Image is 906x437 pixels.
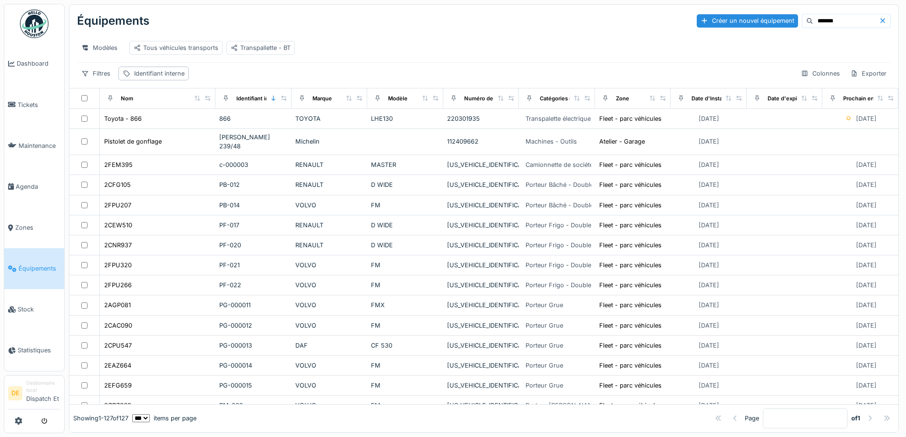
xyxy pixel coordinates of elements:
[104,321,132,330] div: 2CAC090
[699,114,719,123] div: [DATE]
[856,201,877,210] div: [DATE]
[856,180,877,189] div: [DATE]
[219,133,288,151] div: [PERSON_NAME] 239/48
[697,14,798,27] div: Créer un nouvel équipement
[599,361,662,370] div: Fleet - parc véhicules
[388,95,408,103] div: Modèle
[846,67,891,80] div: Exporter
[295,180,364,189] div: RENAULT
[219,341,288,350] div: PG-000013
[18,100,60,109] span: Tickets
[526,341,563,350] div: Porteur Grue
[526,301,563,310] div: Porteur Grue
[599,281,662,290] div: Fleet - parc véhicules
[599,241,662,250] div: Fleet - parc véhicules
[843,95,891,103] div: Prochain entretien
[447,180,516,189] div: [US_VEHICLE_IDENTIFICATION_NUMBER]
[371,114,439,123] div: LHE130
[699,401,719,410] div: [DATE]
[599,221,662,230] div: Fleet - parc véhicules
[447,201,516,210] div: [US_VEHICLE_IDENTIFICATION_NUMBER]
[219,281,288,290] div: PF-022
[219,401,288,410] div: PM-002
[371,281,439,290] div: FM
[526,137,577,146] div: Machines - Outils
[17,59,60,68] span: Dashboard
[856,321,877,330] div: [DATE]
[219,221,288,230] div: PF-017
[104,137,162,146] div: Pistolet de gonflage
[236,95,283,103] div: Identifiant interne
[856,281,877,290] div: [DATE]
[599,401,662,410] div: Fleet - parc véhicules
[856,361,877,370] div: [DATE]
[104,241,132,250] div: 2CNR937
[599,301,662,310] div: Fleet - parc véhicules
[797,67,844,80] div: Colonnes
[599,160,662,169] div: Fleet - parc véhicules
[219,160,288,169] div: c-000003
[371,201,439,210] div: FM
[104,381,132,390] div: 2EFG659
[4,43,64,84] a: Dashboard
[447,114,516,123] div: 220301935
[104,160,133,169] div: 2FEM395
[447,261,516,270] div: [US_VEHICLE_IDENTIFICATION_NUMBER]
[447,221,516,230] div: [US_VEHICLE_IDENTIFICATION_NUMBER]
[699,221,719,230] div: [DATE]
[19,141,60,150] span: Maintenance
[20,10,49,38] img: Badge_color-CXgf-gQk.svg
[371,361,439,370] div: FM
[526,201,612,210] div: Porteur Bâché - Double ponts
[699,180,719,189] div: [DATE]
[219,180,288,189] div: PB-012
[295,241,364,250] div: RENAULT
[19,264,60,273] span: Équipements
[4,289,64,330] a: Stock
[599,261,662,270] div: Fleet - parc véhicules
[295,114,364,123] div: TOYOTA
[856,401,877,410] div: [DATE]
[295,201,364,210] div: VOLVO
[295,261,364,270] div: VOLVO
[219,321,288,330] div: PG-000012
[371,381,439,390] div: FM
[231,43,291,52] div: Transpallette - BT
[699,341,719,350] div: [DATE]
[856,301,877,310] div: [DATE]
[104,114,142,123] div: Toyota - 866
[219,361,288,370] div: PG-000014
[599,180,662,189] div: Fleet - parc véhicules
[15,223,60,232] span: Zones
[219,301,288,310] div: PG-000011
[447,281,516,290] div: [US_VEHICLE_IDENTIFICATION_NUMBER]
[371,160,439,169] div: MASTER
[856,241,877,250] div: [DATE]
[856,381,877,390] div: [DATE]
[295,361,364,370] div: VOLVO
[132,414,196,423] div: items per page
[371,221,439,230] div: D WIDE
[526,321,563,330] div: Porteur Grue
[599,114,662,123] div: Fleet - parc véhicules
[371,321,439,330] div: FM
[295,341,364,350] div: DAF
[295,221,364,230] div: RENAULT
[73,414,128,423] div: Showing 1 - 127 of 127
[219,381,288,390] div: PG-000015
[856,341,877,350] div: [DATE]
[104,401,131,410] div: 2CBZ668
[18,346,60,355] span: Statistiques
[26,379,60,394] div: Gestionnaire local
[104,201,131,210] div: 2FPU207
[104,281,132,290] div: 2FPU266
[699,261,719,270] div: [DATE]
[699,137,719,146] div: [DATE]
[526,221,610,230] div: Porteur Frigo - Double ponts
[104,361,131,370] div: 2EAZ664
[526,381,563,390] div: Porteur Grue
[295,160,364,169] div: RENAULT
[371,261,439,270] div: FM
[8,379,60,409] a: DE Gestionnaire localDispatch Et
[447,381,516,390] div: [US_VEHICLE_IDENTIFICATION_NUMBER]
